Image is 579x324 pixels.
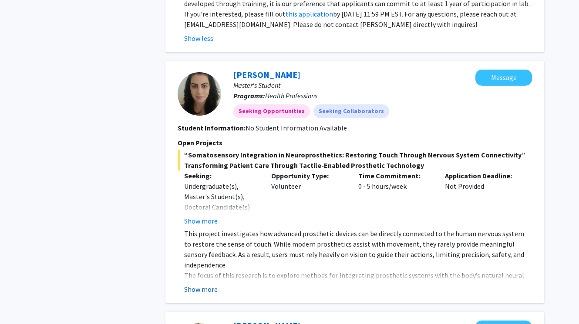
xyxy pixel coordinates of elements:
span: Open Projects [178,138,222,147]
a: [PERSON_NAME] [233,69,300,80]
mat-chip: Seeking Collaborators [313,104,389,118]
button: Show less [184,33,213,43]
div: Not Provided [438,170,525,226]
b: Programs: [233,91,265,100]
span: “Somatosensory Integration in Neuroprosthetics: Restoring Touch Through Nervous System Connectivi... [178,150,532,170]
div: Volunteer [265,170,352,226]
div: 0 - 5 hours/week [352,170,439,226]
button: Message Dian Dukum [475,70,532,86]
span: No Student Information Available [246,124,347,132]
p: Seeking: [184,170,258,181]
p: The focus of this research is to explore methods for integrating prosthetic systems with the body... [184,270,532,312]
p: Application Deadline: [445,170,519,181]
span: Master's Student [233,81,280,90]
span: Health Professions [265,91,317,100]
p: Time Commitment: [358,170,432,181]
p: This project investigates how advanced prosthetic devices can be directly connected to the human ... [184,228,532,270]
a: this application [286,10,333,18]
iframe: Chat [7,285,37,317]
p: Opportunity Type: [271,170,345,181]
b: Student Information: [178,124,246,132]
div: Undergraduate(s), Master's Student(s), Doctoral Candidate(s) (PhD, MD, DMD, PharmD, etc.), Postdo... [184,181,258,285]
button: Show more [184,216,218,226]
mat-chip: Seeking Opportunities [233,104,310,118]
button: Show more [184,284,218,294]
